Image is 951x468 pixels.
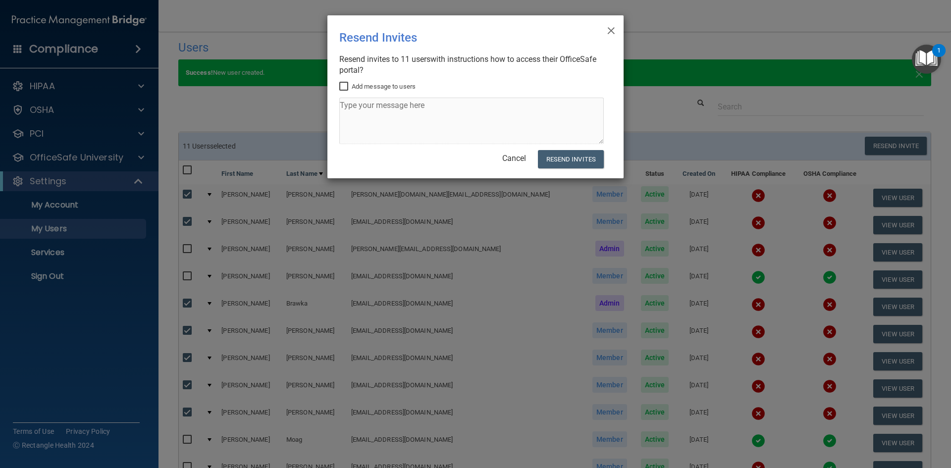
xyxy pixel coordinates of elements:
[426,54,430,64] span: s
[502,154,526,163] a: Cancel
[339,54,604,76] div: Resend invites to 11 user with instructions how to access their OfficeSafe portal?
[912,45,941,74] button: Open Resource Center, 1 new notification
[607,19,616,39] span: ×
[937,51,941,63] div: 1
[780,398,939,437] iframe: Drift Widget Chat Controller
[339,83,351,91] input: Add message to users
[538,150,604,168] button: Resend Invites
[339,81,416,93] label: Add message to users
[339,23,571,52] div: Resend Invites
